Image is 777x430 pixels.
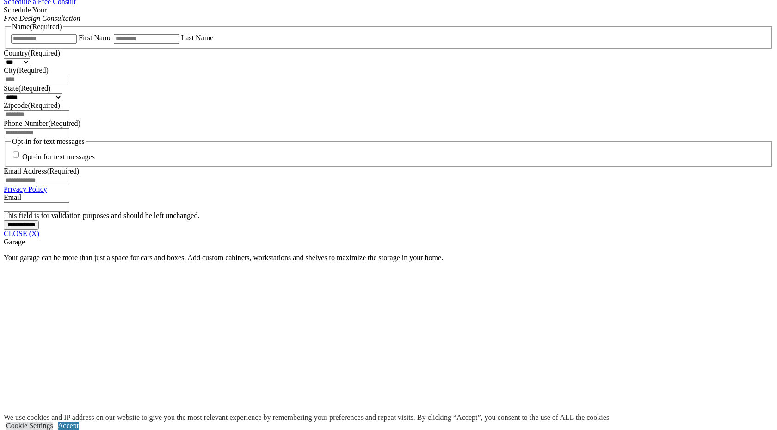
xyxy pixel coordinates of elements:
[79,34,112,42] label: First Name
[48,119,80,127] span: (Required)
[181,34,214,42] label: Last Name
[17,66,49,74] span: (Required)
[4,49,60,57] label: Country
[4,6,80,22] span: Schedule Your
[4,413,611,422] div: We use cookies and IP address on our website to give you the most relevant experience by remember...
[18,84,50,92] span: (Required)
[28,101,60,109] span: (Required)
[4,254,773,262] p: Your garage can be more than just a space for cars and boxes. Add custom cabinets, workstations a...
[22,153,95,161] label: Opt-in for text messages
[4,238,25,246] span: Garage
[4,230,39,237] a: CLOSE (X)
[4,193,21,201] label: Email
[30,23,62,31] span: (Required)
[6,422,53,430] a: Cookie Settings
[4,167,79,175] label: Email Address
[4,185,47,193] a: Privacy Policy
[58,422,79,430] a: Accept
[4,119,80,127] label: Phone Number
[4,101,60,109] label: Zipcode
[4,212,773,220] div: This field is for validation purposes and should be left unchanged.
[47,167,79,175] span: (Required)
[28,49,60,57] span: (Required)
[11,137,86,146] legend: Opt-in for text messages
[4,14,80,22] em: Free Design Consultation
[4,66,49,74] label: City
[11,23,63,31] legend: Name
[4,84,50,92] label: State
